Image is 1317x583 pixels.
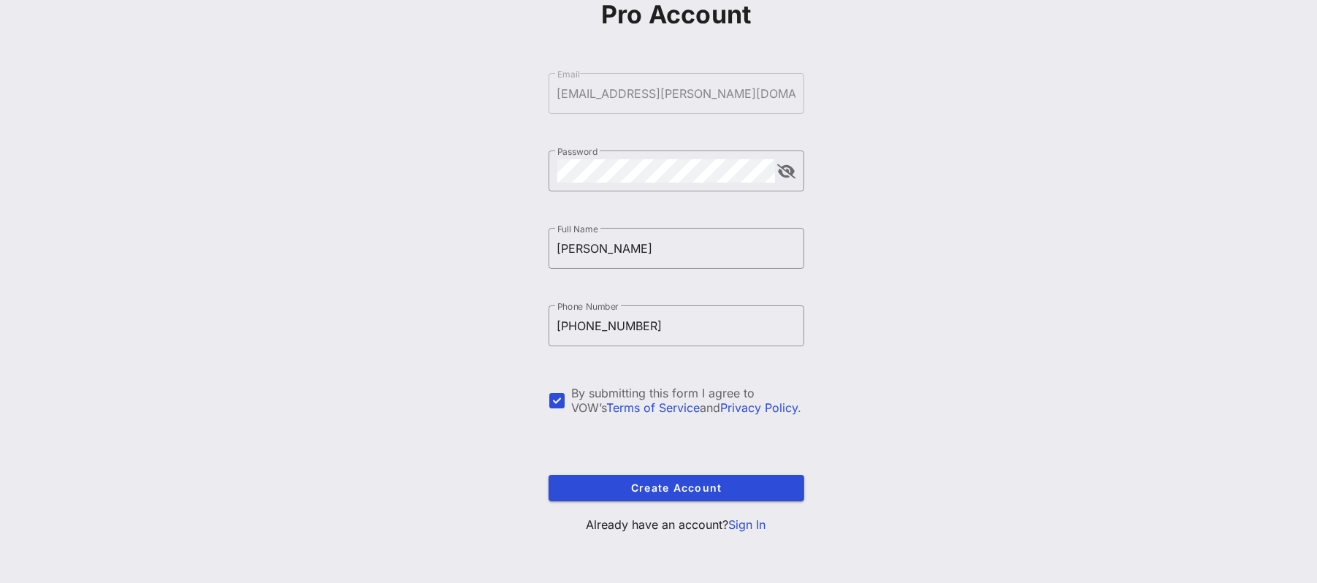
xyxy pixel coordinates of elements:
span: Create Account [560,481,793,494]
label: Full Name [557,224,598,235]
p: Already have an account? [549,516,804,533]
button: append icon [777,164,795,179]
label: Phone Number [557,301,619,312]
a: Sign In [729,517,766,532]
a: Terms of Service [607,400,701,415]
label: Password [557,146,598,157]
div: By submitting this form I agree to VOW’s and . [572,386,804,415]
button: Create Account [549,475,804,501]
a: Privacy Policy [721,400,798,415]
label: Email [557,69,580,80]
